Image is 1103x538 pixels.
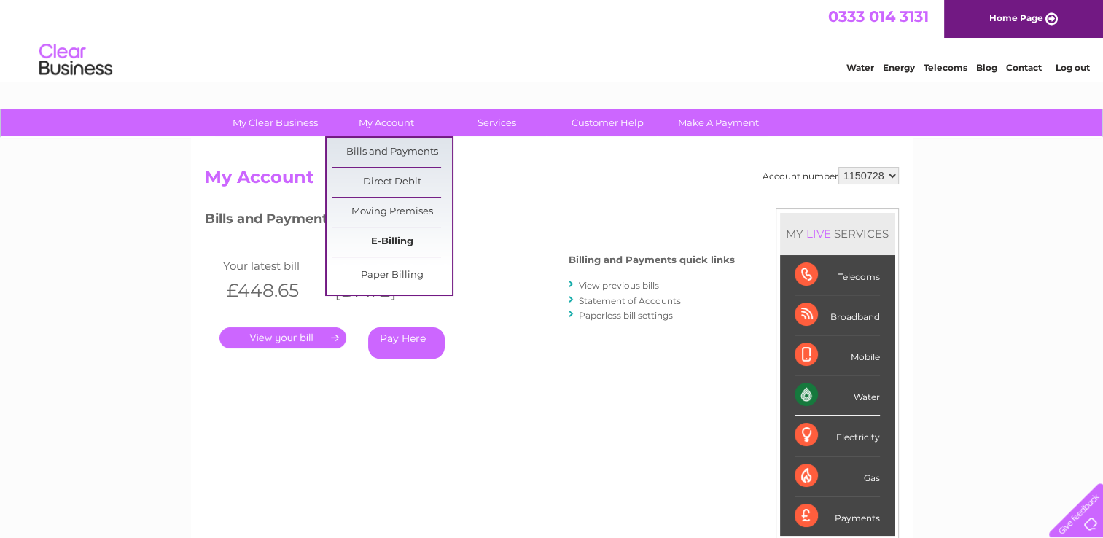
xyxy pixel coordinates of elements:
a: View previous bills [579,280,659,291]
h3: Bills and Payments [205,208,735,234]
div: Gas [795,456,880,496]
div: Account number [763,167,899,184]
h4: Billing and Payments quick links [569,254,735,265]
div: Water [795,375,880,416]
a: 0333 014 3131 [828,7,929,26]
div: Clear Business is a trading name of Verastar Limited (registered in [GEOGRAPHIC_DATA] No. 3667643... [208,8,897,71]
a: . [219,327,346,348]
a: Customer Help [547,109,668,136]
div: Telecoms [795,255,880,295]
a: My Account [326,109,446,136]
a: Pay Here [368,327,445,359]
div: MY SERVICES [780,213,895,254]
a: Energy [883,62,915,73]
a: Moving Premises [332,198,452,227]
a: E-Billing [332,227,452,257]
a: Paperless bill settings [579,310,673,321]
a: Bills and Payments [332,138,452,167]
a: Paper Billing [332,261,452,290]
td: Your latest bill [219,256,328,276]
a: Statement of Accounts [579,295,681,306]
a: Log out [1055,62,1089,73]
div: Payments [795,496,880,536]
div: Mobile [795,335,880,375]
a: Make A Payment [658,109,779,136]
th: £448.65 [219,276,328,305]
a: Water [846,62,874,73]
a: Blog [976,62,997,73]
div: Broadband [795,295,880,335]
a: Services [437,109,557,136]
div: LIVE [803,227,834,241]
div: Electricity [795,416,880,456]
a: My Clear Business [215,109,335,136]
a: Contact [1006,62,1042,73]
a: Telecoms [924,62,967,73]
img: logo.png [39,38,113,82]
h2: My Account [205,167,899,195]
a: Direct Debit [332,168,452,197]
